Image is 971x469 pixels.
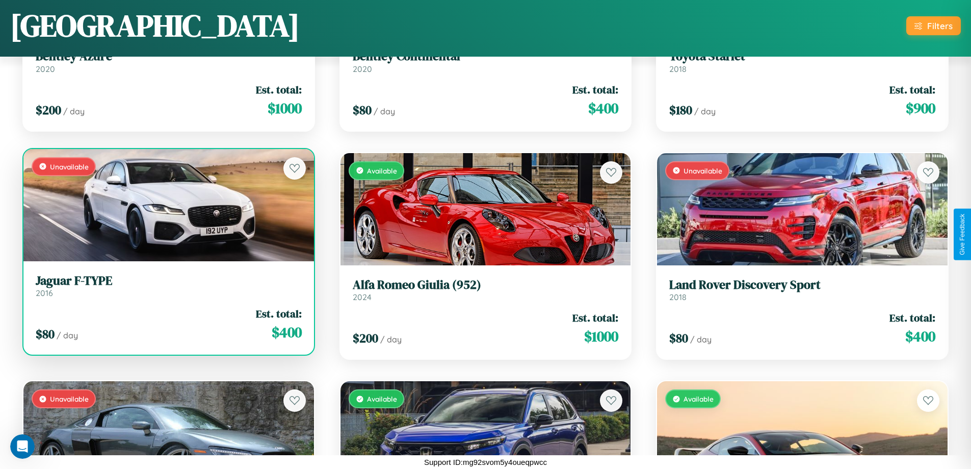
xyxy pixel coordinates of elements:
span: $ 400 [905,326,935,347]
span: Est. total: [889,310,935,325]
h3: Toyota Starlet [669,49,935,64]
span: $ 180 [669,102,692,118]
span: Est. total: [889,82,935,97]
iframe: Intercom live chat [10,434,35,459]
a: Alfa Romeo Giulia (952)2024 [353,278,619,303]
span: $ 200 [36,102,61,118]
h3: Alfa Romeo Giulia (952) [353,278,619,292]
a: Land Rover Discovery Sport2018 [669,278,935,303]
span: 2016 [36,288,53,298]
span: Unavailable [50,162,89,171]
span: $ 80 [669,330,688,347]
span: / day [694,106,716,116]
h3: Jaguar F-TYPE [36,274,302,288]
span: Unavailable [684,166,722,175]
span: / day [380,334,402,344]
span: Available [367,166,397,175]
a: Bentley Azure2020 [36,49,302,74]
span: Available [684,394,714,403]
span: Est. total: [256,306,302,321]
span: Est. total: [256,82,302,97]
span: Est. total: [572,310,618,325]
h1: [GEOGRAPHIC_DATA] [10,5,300,46]
span: / day [374,106,395,116]
span: $ 1000 [584,326,618,347]
span: Available [367,394,397,403]
span: Est. total: [572,82,618,97]
div: Filters [927,20,953,31]
span: / day [690,334,712,344]
span: 2018 [669,292,687,302]
span: 2020 [353,64,372,74]
span: / day [63,106,85,116]
span: $ 200 [353,330,378,347]
span: 2018 [669,64,687,74]
span: 2020 [36,64,55,74]
h3: Bentley Azure [36,49,302,64]
a: Bentley Continental2020 [353,49,619,74]
span: Unavailable [50,394,89,403]
span: $ 80 [353,102,372,118]
span: $ 1000 [268,98,302,118]
span: / day [57,330,78,340]
p: Support ID: mg92svom5y4oueqpwcc [424,455,547,469]
a: Toyota Starlet2018 [669,49,935,74]
span: 2024 [353,292,372,302]
span: $ 400 [272,322,302,342]
button: Filters [906,16,961,35]
span: $ 400 [588,98,618,118]
div: Give Feedback [959,214,966,255]
span: $ 900 [906,98,935,118]
span: $ 80 [36,326,55,342]
h3: Bentley Continental [353,49,619,64]
h3: Land Rover Discovery Sport [669,278,935,292]
a: Jaguar F-TYPE2016 [36,274,302,299]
